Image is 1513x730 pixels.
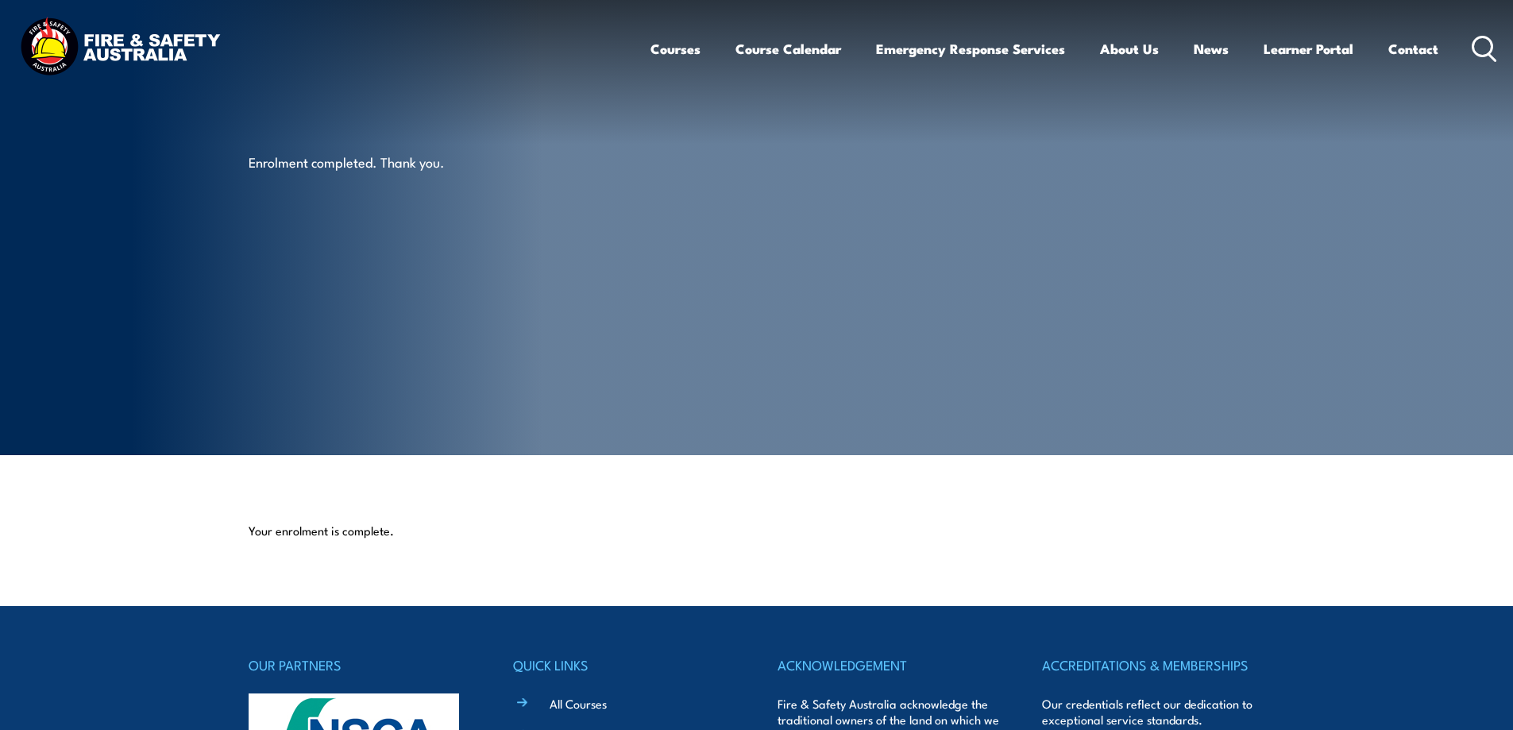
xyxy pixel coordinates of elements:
[1042,696,1264,728] p: Our credentials reflect our dedication to exceptional service standards.
[735,28,841,70] a: Course Calendar
[249,523,1265,539] p: Your enrolment is complete.
[876,28,1065,70] a: Emergency Response Services
[249,153,538,171] p: Enrolment completed. Thank you.
[1194,28,1229,70] a: News
[513,654,735,676] h4: QUICK LINKS
[1388,28,1438,70] a: Contact
[1264,28,1353,70] a: Learner Portal
[650,28,701,70] a: Courses
[249,654,471,676] h4: OUR PARTNERS
[778,654,1000,676] h4: ACKNOWLEDGEMENT
[550,695,607,712] a: All Courses
[1042,654,1264,676] h4: ACCREDITATIONS & MEMBERSHIPS
[1100,28,1159,70] a: About Us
